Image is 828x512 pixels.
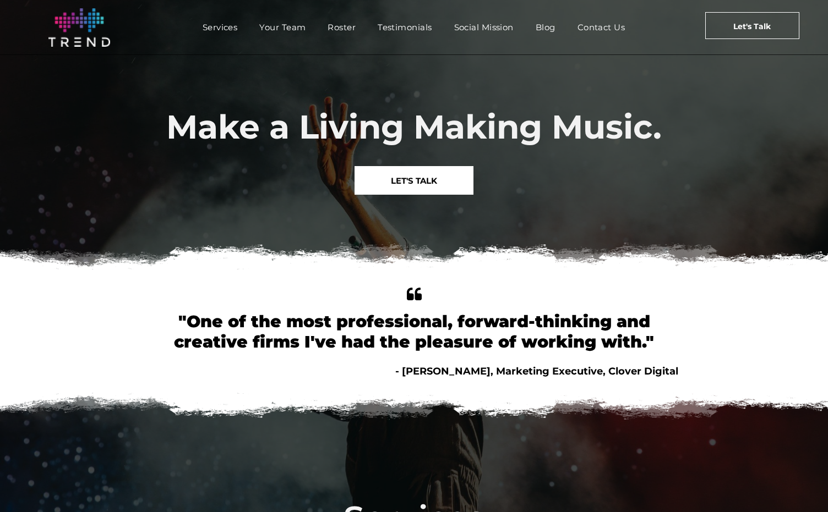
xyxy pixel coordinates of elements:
[733,13,771,40] span: Let's Talk
[355,166,473,195] a: LET'S TALK
[192,19,249,35] a: Services
[525,19,566,35] a: Blog
[166,107,662,147] span: Make a Living Making Music.
[48,8,110,47] img: logo
[443,19,525,35] a: Social Mission
[367,19,443,35] a: Testimonials
[391,167,437,195] span: LET'S TALK
[705,12,799,39] a: Let's Talk
[174,311,654,352] font: "One of the most professional, forward-thinking and creative firms I've had the pleasure of worki...
[566,19,636,35] a: Contact Us
[317,19,367,35] a: Roster
[248,19,317,35] a: Your Team
[395,365,678,377] span: - [PERSON_NAME], Marketing Executive, Clover Digital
